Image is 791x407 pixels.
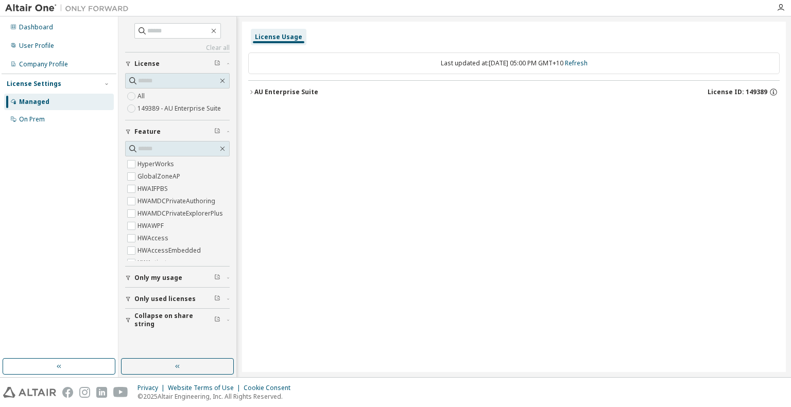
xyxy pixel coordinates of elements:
div: AU Enterprise Suite [254,88,318,96]
button: AU Enterprise SuiteLicense ID: 149389 [248,81,780,103]
span: Clear filter [214,316,220,324]
img: Altair One [5,3,134,13]
label: HWActivate [137,257,173,269]
img: instagram.svg [79,387,90,398]
span: Clear filter [214,274,220,282]
p: © 2025 Altair Engineering, Inc. All Rights Reserved. [137,392,297,401]
label: HyperWorks [137,158,176,170]
button: Collapse on share string [125,309,230,331]
label: All [137,90,147,102]
div: Dashboard [19,23,53,31]
button: Only my usage [125,267,230,289]
button: Only used licenses [125,288,230,310]
label: HWAWPF [137,220,166,232]
span: Feature [134,128,161,136]
div: License Settings [7,80,61,88]
img: linkedin.svg [96,387,107,398]
span: Only my usage [134,274,182,282]
a: Clear all [125,44,230,52]
div: Cookie Consent [244,384,297,392]
div: On Prem [19,115,45,123]
label: GlobalZoneAP [137,170,182,183]
span: Clear filter [214,60,220,68]
label: HWAccessEmbedded [137,244,203,257]
label: 149389 - AU Enterprise Suite [137,102,223,115]
label: HWAMDCPrivateExplorerPlus [137,207,225,220]
label: HWAccess [137,232,170,244]
label: HWAIFPBS [137,183,170,195]
img: altair_logo.svg [3,387,56,398]
span: Clear filter [214,128,220,136]
div: Company Profile [19,60,68,68]
div: Last updated at: [DATE] 05:00 PM GMT+10 [248,52,780,74]
div: Website Terms of Use [168,384,244,392]
span: Only used licenses [134,295,196,303]
div: User Profile [19,42,54,50]
img: youtube.svg [113,387,128,398]
button: License [125,52,230,75]
span: Clear filter [214,295,220,303]
div: Managed [19,98,49,106]
label: HWAMDCPrivateAuthoring [137,195,217,207]
a: Refresh [565,59,588,67]
span: License ID: 149389 [708,88,767,96]
div: License Usage [255,33,302,41]
span: Collapse on share string [134,312,214,328]
button: Feature [125,120,230,143]
img: facebook.svg [62,387,73,398]
div: Privacy [137,384,168,392]
span: License [134,60,160,68]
